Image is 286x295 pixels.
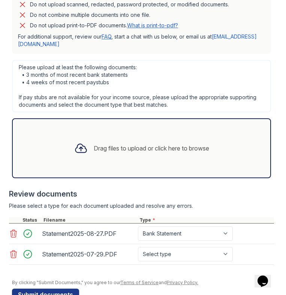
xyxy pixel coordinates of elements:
p: For additional support, review our , start a chat with us below, or email us at [18,33,265,48]
a: [EMAIL_ADDRESS][DOMAIN_NAME] [18,33,257,47]
div: Type [138,217,274,223]
a: What is print-to-pdf? [127,22,178,28]
div: Please upload at least the following documents: • 3 months of most recent bank statements • 4 wee... [12,60,271,112]
div: Status [21,217,42,223]
p: Do not upload print-to-PDF documents. [30,22,178,29]
div: Review documents [9,189,274,199]
div: By clicking "Submit Documents," you agree to our and [12,280,274,286]
div: Do not combine multiple documents into one file. [30,10,150,19]
div: Statement2025-08-27.PDF [42,228,135,240]
div: Drag files to upload or click here to browse [94,144,209,153]
div: Filename [42,217,138,223]
a: Terms of Service [120,280,159,285]
iframe: chat widget [255,265,279,288]
div: Statement2025-07-29.PDF [42,248,135,260]
div: Please select a type for each document uploaded and resolve any errors. [9,202,274,210]
a: FAQ [102,33,111,40]
a: Privacy Policy. [167,280,198,285]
